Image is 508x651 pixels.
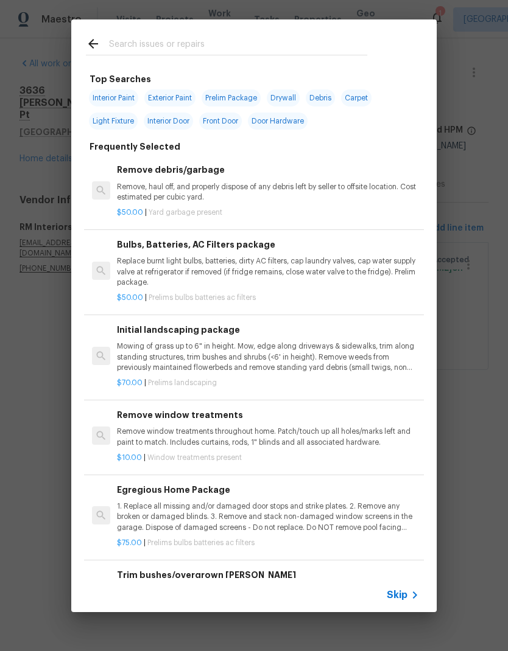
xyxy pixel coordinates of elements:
h6: Egregious Home Package [117,483,419,496]
p: Mowing of grass up to 6" in height. Mow, edge along driveways & sidewalks, trim along standing st... [117,341,419,372]
p: | [117,538,419,548]
span: Prelims bulbs batteries ac filters [147,539,255,546]
h6: Bulbs, Batteries, AC Filters package [117,238,419,251]
span: Prelim Package [202,89,261,106]
span: Exterior Paint [144,89,196,106]
span: Skip [387,589,407,601]
input: Search issues or repairs [109,37,367,55]
span: $75.00 [117,539,142,546]
h6: Remove window treatments [117,408,419,422]
span: $70.00 [117,379,143,386]
p: Remove, haul off, and properly dispose of any debris left by seller to offsite location. Cost est... [117,182,419,203]
span: Prelims bulbs batteries ac filters [149,294,256,301]
span: Prelims landscaping [148,379,217,386]
span: Front Door [199,113,242,130]
h6: Initial landscaping package [117,323,419,336]
p: | [117,293,419,303]
h6: Top Searches [90,72,151,86]
span: Interior Door [144,113,193,130]
p: Remove window treatments throughout home. Patch/touch up all holes/marks left and paint to match.... [117,426,419,447]
p: 1. Replace all missing and/or damaged door stops and strike plates. 2. Remove any broken or damag... [117,501,419,532]
p: | [117,453,419,463]
span: Drywall [267,89,300,106]
span: Interior Paint [89,89,138,106]
h6: Trim bushes/overgrown [PERSON_NAME] [117,568,419,582]
span: Carpet [341,89,372,106]
span: Door Hardware [248,113,308,130]
p: Replace burnt light bulbs, batteries, dirty AC filters, cap laundry valves, cap water supply valv... [117,256,419,287]
span: $50.00 [117,294,143,301]
span: $50.00 [117,209,143,216]
span: $10.00 [117,454,142,461]
span: Window treatments present [147,454,242,461]
h6: Frequently Selected [90,140,180,153]
h6: Remove debris/garbage [117,163,419,176]
span: Yard garbage present [149,209,222,216]
span: Light Fixture [89,113,138,130]
p: | [117,207,419,218]
span: Debris [306,89,335,106]
p: | [117,378,419,388]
